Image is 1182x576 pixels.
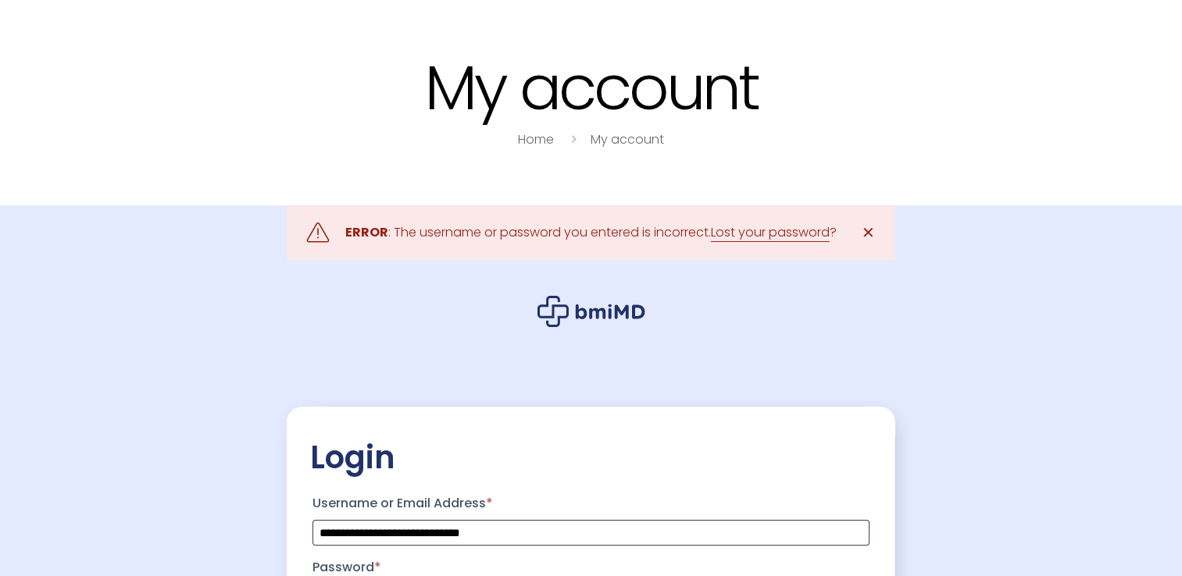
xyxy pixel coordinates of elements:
a: ✕ [852,217,884,248]
div: : The username or password you entered is incorrect. ? [345,222,837,244]
i: breadcrumbs separator [565,130,582,148]
a: Home [518,130,554,148]
strong: ERROR [345,223,388,241]
a: My account [591,130,664,148]
label: Username or Email Address [312,491,870,516]
h1: My account [99,55,1084,121]
a: Lost your password [711,223,830,242]
h2: Login [310,438,872,477]
span: ✕ [862,222,875,244]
